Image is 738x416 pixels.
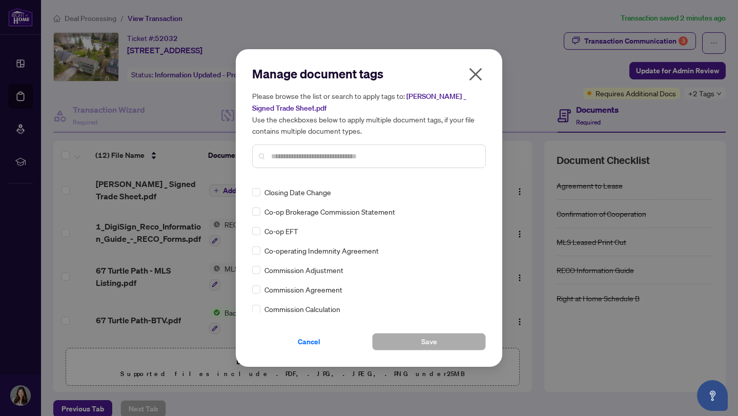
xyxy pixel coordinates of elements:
h2: Manage document tags [252,66,486,82]
span: Co-op Brokerage Commission Statement [264,206,395,217]
span: Co-op EFT [264,225,298,237]
span: Commission Adjustment [264,264,343,276]
span: Commission Agreement [264,284,342,295]
span: Closing Date Change [264,186,331,198]
span: close [467,66,484,82]
button: Open asap [697,380,728,411]
span: Co-operating Indemnity Agreement [264,245,379,256]
span: Cancel [298,334,320,350]
span: Commission Calculation [264,303,340,315]
button: Save [372,333,486,350]
button: Cancel [252,333,366,350]
h5: Please browse the list or search to apply tags to: Use the checkboxes below to apply multiple doc... [252,90,486,136]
